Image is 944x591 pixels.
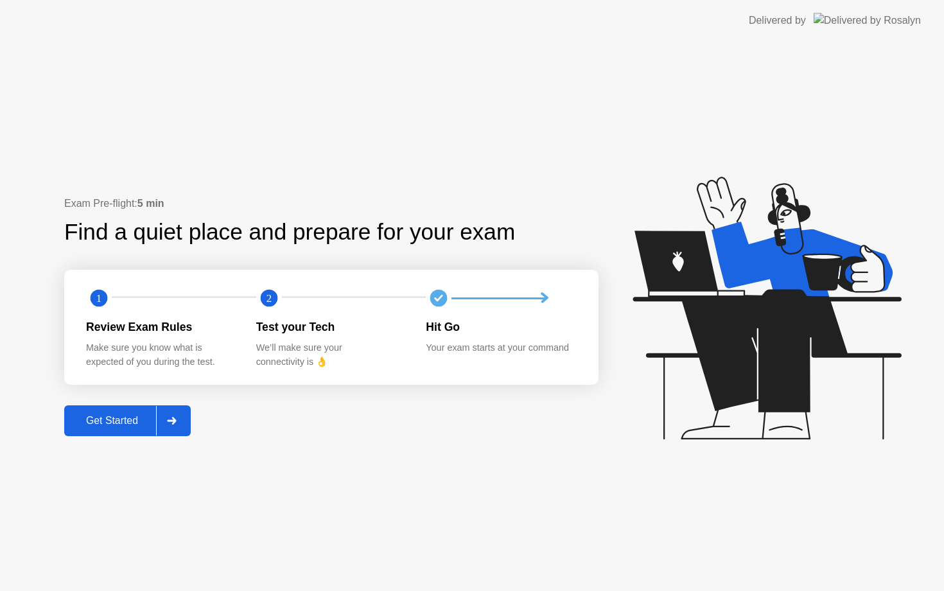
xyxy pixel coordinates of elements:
[96,292,101,304] text: 1
[426,319,575,335] div: Hit Go
[86,319,236,335] div: Review Exam Rules
[256,319,406,335] div: Test your Tech
[68,415,156,427] div: Get Started
[749,13,806,28] div: Delivered by
[64,405,191,436] button: Get Started
[256,341,406,369] div: We’ll make sure your connectivity is 👌
[86,341,236,369] div: Make sure you know what is expected of you during the test.
[64,215,517,249] div: Find a quiet place and prepare for your exam
[267,292,272,304] text: 2
[64,196,599,211] div: Exam Pre-flight:
[814,13,921,28] img: Delivered by Rosalyn
[426,341,575,355] div: Your exam starts at your command
[137,198,164,209] b: 5 min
